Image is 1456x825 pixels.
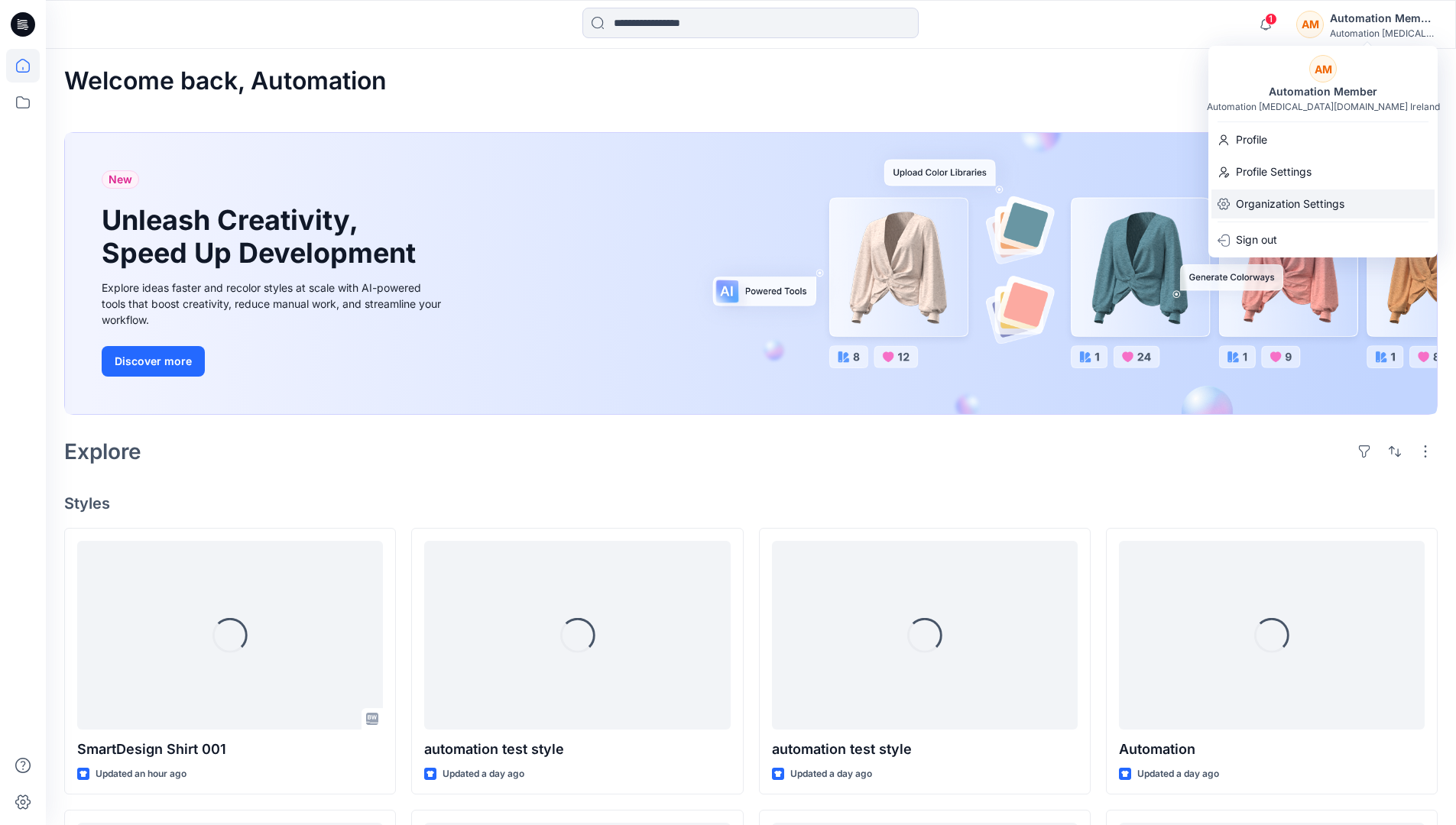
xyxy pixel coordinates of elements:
p: Updated an hour ago [96,766,186,782]
p: automation test style [772,739,1078,760]
h4: Styles [64,494,1438,513]
div: Automation Member [1330,9,1437,27]
h2: Welcome back, Automation [64,67,387,95]
p: Updated a day ago [443,766,524,782]
div: Automation [MEDICAL_DATA][DOMAIN_NAME] Ireland [1207,101,1440,112]
a: Profile Settings [1208,157,1438,186]
button: Discover more [102,346,205,377]
p: Updated a day ago [1137,766,1219,782]
p: Sign out [1236,225,1277,254]
a: Organization Settings [1208,189,1438,218]
a: Profile [1208,125,1438,154]
div: Automation [MEDICAL_DATA]... [1330,27,1437,39]
a: Discover more [102,346,446,377]
p: Organization Settings [1236,189,1344,218]
h1: Unleash Creativity, Speed Up Development [102,204,423,270]
div: AM [1296,11,1324,38]
p: Updated a day ago [790,766,872,782]
p: automation test style [424,739,730,760]
div: AM [1309,55,1337,82]
p: SmartDesign Shirt 001 [77,739,383,760]
h2: Explore [64,439,141,464]
div: Explore ideas faster and recolor styles at scale with AI-powered tools that boost creativity, red... [102,280,446,328]
p: Automation [1119,739,1425,760]
span: New [109,170,132,189]
span: 1 [1265,13,1277,25]
div: Automation Member [1260,82,1386,101]
p: Profile [1236,125,1267,154]
p: Profile Settings [1236,157,1312,186]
